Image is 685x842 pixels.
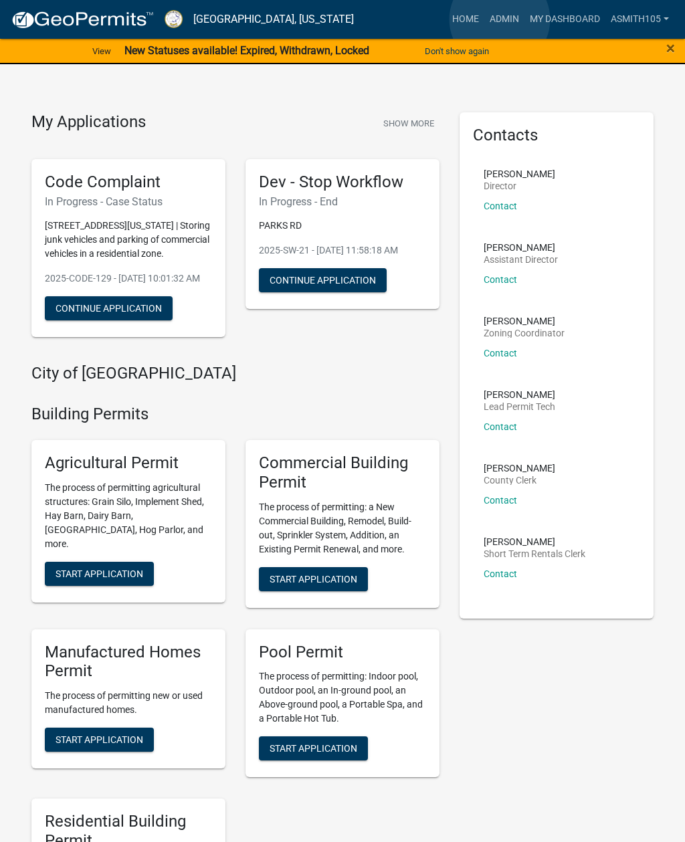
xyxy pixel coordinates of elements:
[31,364,439,383] h4: City of [GEOGRAPHIC_DATA]
[31,405,439,424] h4: Building Permits
[259,567,368,591] button: Start Application
[45,195,212,208] h6: In Progress - Case Status
[45,728,154,752] button: Start Application
[484,348,517,358] a: Contact
[124,44,369,57] strong: New Statuses available! Expired, Withdrawn, Locked
[484,169,555,179] p: [PERSON_NAME]
[484,402,555,411] p: Lead Permit Tech
[45,689,212,717] p: The process of permitting new or used manufactured homes.
[45,453,212,473] h5: Agricultural Permit
[447,7,484,32] a: Home
[259,219,426,233] p: PARKS RD
[259,736,368,760] button: Start Application
[484,537,585,546] p: [PERSON_NAME]
[31,112,146,132] h4: My Applications
[484,495,517,506] a: Contact
[259,195,426,208] h6: In Progress - End
[484,201,517,211] a: Contact
[259,268,387,292] button: Continue Application
[484,421,517,432] a: Contact
[605,7,674,32] a: asmith105
[193,8,354,31] a: [GEOGRAPHIC_DATA], [US_STATE]
[45,481,212,551] p: The process of permitting agricultural structures: Grain Silo, Implement Shed, Hay Barn, Dairy Ba...
[45,219,212,261] p: [STREET_ADDRESS][US_STATE] | Storing junk vehicles and parking of commercial vehicles in a reside...
[484,390,555,399] p: [PERSON_NAME]
[45,562,154,586] button: Start Application
[484,255,558,264] p: Assistant Director
[259,669,426,726] p: The process of permitting: Indoor pool, Outdoor pool, an In-ground pool, an Above-ground pool, a ...
[45,272,212,286] p: 2025-CODE-129 - [DATE] 10:01:32 AM
[45,173,212,192] h5: Code Complaint
[484,549,585,558] p: Short Term Rentals Clerk
[484,328,565,338] p: Zoning Coordinator
[259,643,426,662] h5: Pool Permit
[259,500,426,556] p: The process of permitting: a New Commercial Building, Remodel, Build-out, Sprinkler System, Addit...
[270,573,357,584] span: Start Application
[45,643,212,681] h5: Manufactured Homes Permit
[484,181,555,191] p: Director
[45,296,173,320] button: Continue Application
[484,568,517,579] a: Contact
[666,40,675,56] button: Close
[666,39,675,58] span: ×
[524,7,605,32] a: My Dashboard
[87,40,116,62] a: View
[484,463,555,473] p: [PERSON_NAME]
[484,243,558,252] p: [PERSON_NAME]
[259,243,426,257] p: 2025-SW-21 - [DATE] 11:58:18 AM
[484,7,524,32] a: Admin
[259,453,426,492] h5: Commercial Building Permit
[484,316,565,326] p: [PERSON_NAME]
[259,173,426,192] h5: Dev - Stop Workflow
[378,112,439,134] button: Show More
[56,568,143,578] span: Start Application
[484,274,517,285] a: Contact
[165,10,183,28] img: Putnam County, Georgia
[270,743,357,754] span: Start Application
[419,40,494,62] button: Don't show again
[56,734,143,745] span: Start Application
[473,126,640,145] h5: Contacts
[484,476,555,485] p: County Clerk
